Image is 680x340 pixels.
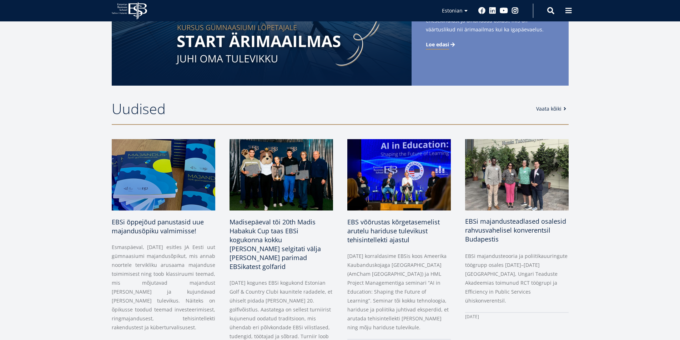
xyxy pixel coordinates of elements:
[230,139,333,210] img: 20th Madis Habakuk Cup
[426,41,456,48] a: Loe edasi
[112,139,215,210] img: Majandusõpik
[465,252,569,305] p: EBSi majandusteooria ja poliitikauuringute töögrupp osales [DATE]–[DATE] [GEOGRAPHIC_DATA], Ungar...
[347,218,440,244] span: EBS võõrustas kõrgetasemelist arutelu hariduse tulevikust tehisintellekti ajastul
[112,243,215,332] p: Esmaspäeval, [DATE] esitles JA Eesti uut gümnaasiumi majandusõpikut, mis annab noortele terviklik...
[347,252,451,332] p: [DATE] korraldasime EBSis koos Ameerika Kaubanduskojaga [GEOGRAPHIC_DATA] (AmCham [GEOGRAPHIC_DAT...
[489,7,496,14] a: Linkedin
[426,41,449,48] span: Loe edasi
[230,218,321,271] span: Madisepäeval tõi 20th Madis Habakuk Cup taas EBSi kogukonna kokku [PERSON_NAME] selgitati välja [...
[478,7,485,14] a: Facebook
[500,7,508,14] a: Youtube
[347,139,451,210] img: Ai in Education
[465,312,569,321] div: [DATE]
[465,217,566,243] span: EBSi majandusteadlased osalesid rahvusvahelisel konverentsil Budapestis
[536,105,569,112] a: Vaata kõiki
[112,218,204,235] span: EBSi õppejõud panustasid uue majandusõpiku valmimisse!
[112,100,529,118] h2: Uudised
[462,137,571,212] img: a
[512,7,519,14] a: Instagram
